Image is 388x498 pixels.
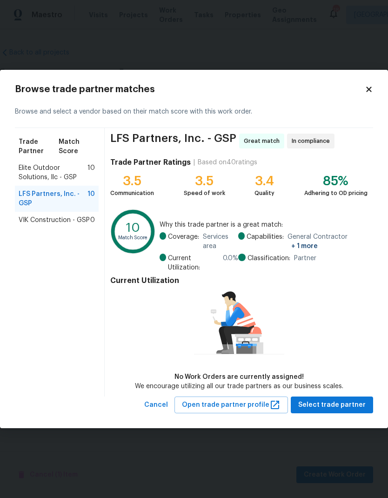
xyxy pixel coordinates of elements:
text: Match Score [118,235,148,240]
div: | [191,158,198,167]
span: Why this trade partner is a great match: [160,220,368,229]
span: Coverage: [168,232,199,251]
div: Quality [254,188,274,198]
button: Open trade partner profile [174,397,288,414]
span: 0.0 % [223,254,238,272]
span: LFS Partners, Inc. - GSP [110,134,236,148]
button: Select trade partner [291,397,373,414]
span: Cancel [144,399,168,411]
h2: Browse trade partner matches [15,85,365,94]
span: Open trade partner profile [182,399,281,411]
span: Capabilities: [247,232,284,251]
div: We encourage utilizing all our trade partners as our business scales. [135,382,343,391]
div: Adhering to OD pricing [304,188,368,198]
button: Cancel [140,397,172,414]
span: In compliance [292,136,334,146]
div: Speed of work [184,188,225,198]
div: Communication [110,188,154,198]
h4: Current Utilization [110,276,368,285]
span: LFS Partners, Inc. - GSP [19,189,87,208]
span: VIK Construction - GSP [19,215,90,225]
div: Browse and select a vendor based on their match score with this work order. [15,96,373,128]
span: Current Utilization: [168,254,219,272]
div: No Work Orders are currently assigned! [135,372,343,382]
span: Services area [203,232,238,251]
span: General Contractor [288,232,368,251]
span: Select trade partner [298,399,366,411]
div: 3.4 [254,176,274,186]
div: 3.5 [110,176,154,186]
div: 3.5 [184,176,225,186]
h4: Trade Partner Ratings [110,158,191,167]
span: 0 [90,215,95,225]
span: Elite Outdoor Solutions, llc - GSP [19,163,87,182]
span: 10 [87,163,95,182]
span: 10 [87,189,95,208]
span: Trade Partner [19,137,59,156]
div: 85% [304,176,368,186]
span: Partner [294,254,316,263]
span: Match Score [59,137,95,156]
div: Based on 40 ratings [198,158,257,167]
span: Classification: [248,254,290,263]
span: + 1 more [291,243,318,249]
span: Great match [244,136,283,146]
text: 10 [126,221,140,234]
